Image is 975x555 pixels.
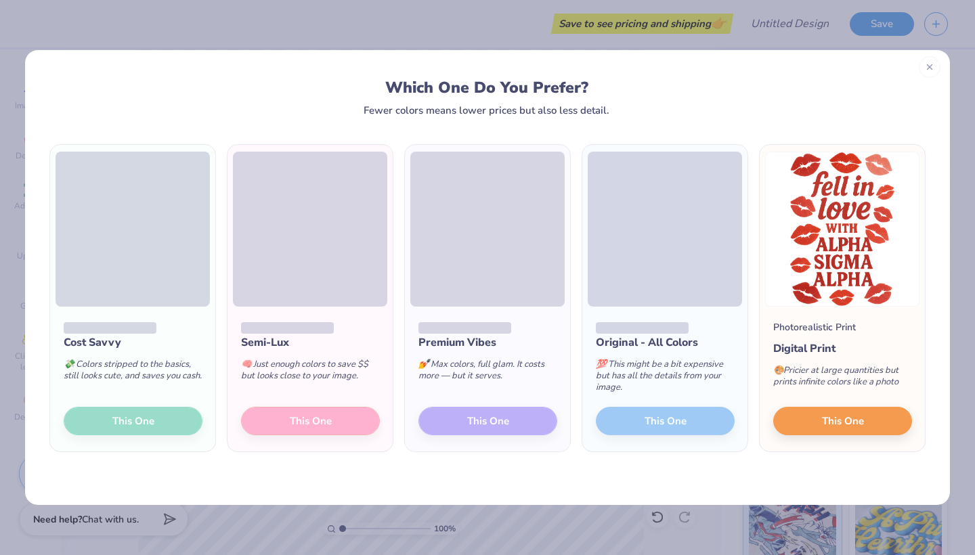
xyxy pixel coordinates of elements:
[773,364,784,376] span: 🎨
[773,357,912,401] div: Pricier at large quantities but prints infinite colors like a photo
[765,152,919,307] img: Photorealistic preview
[773,340,912,357] div: Digital Print
[773,320,856,334] div: Photorealistic Print
[596,351,735,407] div: This might be a bit expensive but has all the details from your image.
[241,358,252,370] span: 🧠
[241,351,380,395] div: Just enough colors to save $$ but looks close to your image.
[64,334,202,351] div: Cost Savvy
[64,358,74,370] span: 💸
[364,105,609,116] div: Fewer colors means lower prices but also less detail.
[241,334,380,351] div: Semi-Lux
[62,79,912,97] div: Which One Do You Prefer?
[822,414,864,429] span: This One
[418,358,429,370] span: 💅
[418,334,557,351] div: Premium Vibes
[596,334,735,351] div: Original - All Colors
[596,358,607,370] span: 💯
[418,351,557,395] div: Max colors, full glam. It costs more — but it serves.
[64,351,202,395] div: Colors stripped to the basics, still looks cute, and saves you cash.
[773,407,912,435] button: This One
